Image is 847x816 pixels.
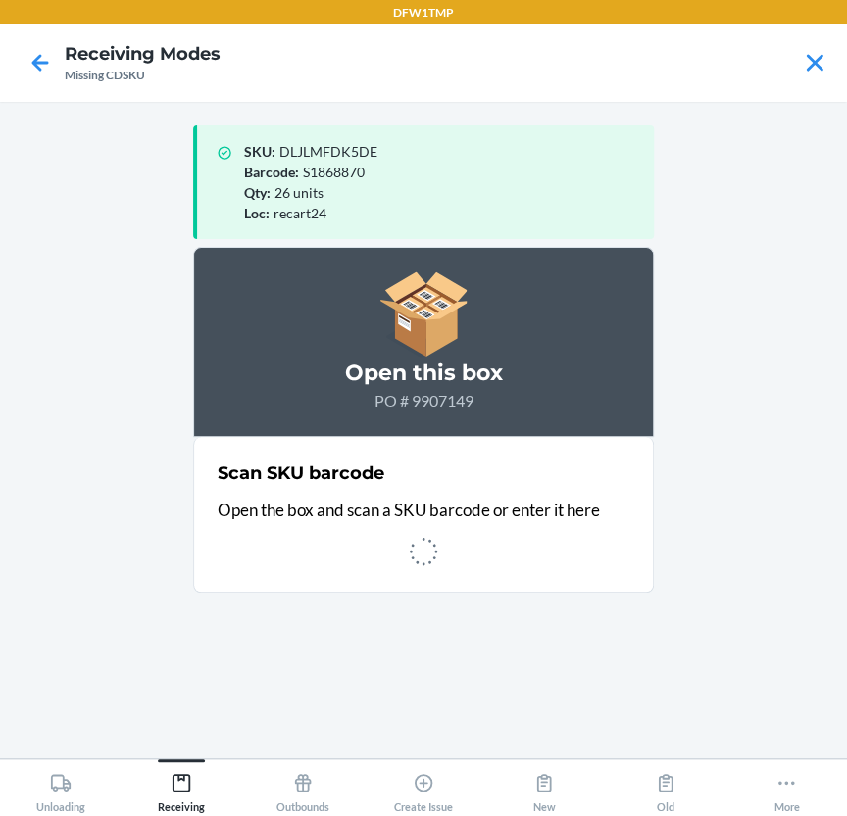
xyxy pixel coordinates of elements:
h4: Receiving Modes [65,41,221,67]
button: More [726,759,847,813]
p: Open the box and scan a SKU barcode or enter it here [218,498,629,523]
div: More [773,764,799,813]
div: Missing CDSKU [65,67,221,84]
button: Create Issue [363,759,483,813]
div: New [533,764,556,813]
div: Receiving [158,764,205,813]
button: Old [605,759,725,813]
button: Outbounds [242,759,363,813]
span: S1868870 [303,164,365,180]
span: Barcode : [244,164,299,180]
button: New [484,759,605,813]
p: PO # 9907149 [218,389,629,412]
h2: Scan SKU barcode [218,460,384,486]
div: Unloading [36,764,85,813]
div: Old [655,764,676,813]
div: Outbounds [276,764,329,813]
h3: Open this box [218,358,629,389]
span: SKU : [244,143,275,160]
div: Create Issue [394,764,453,813]
button: Receiving [121,759,241,813]
span: DLJLMFDK5DE [279,143,377,160]
span: Qty : [244,184,271,201]
p: DFW1TMP [393,4,454,22]
span: 26 units [274,184,324,201]
span: recart24 [274,205,326,221]
span: Loc : [244,205,270,221]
